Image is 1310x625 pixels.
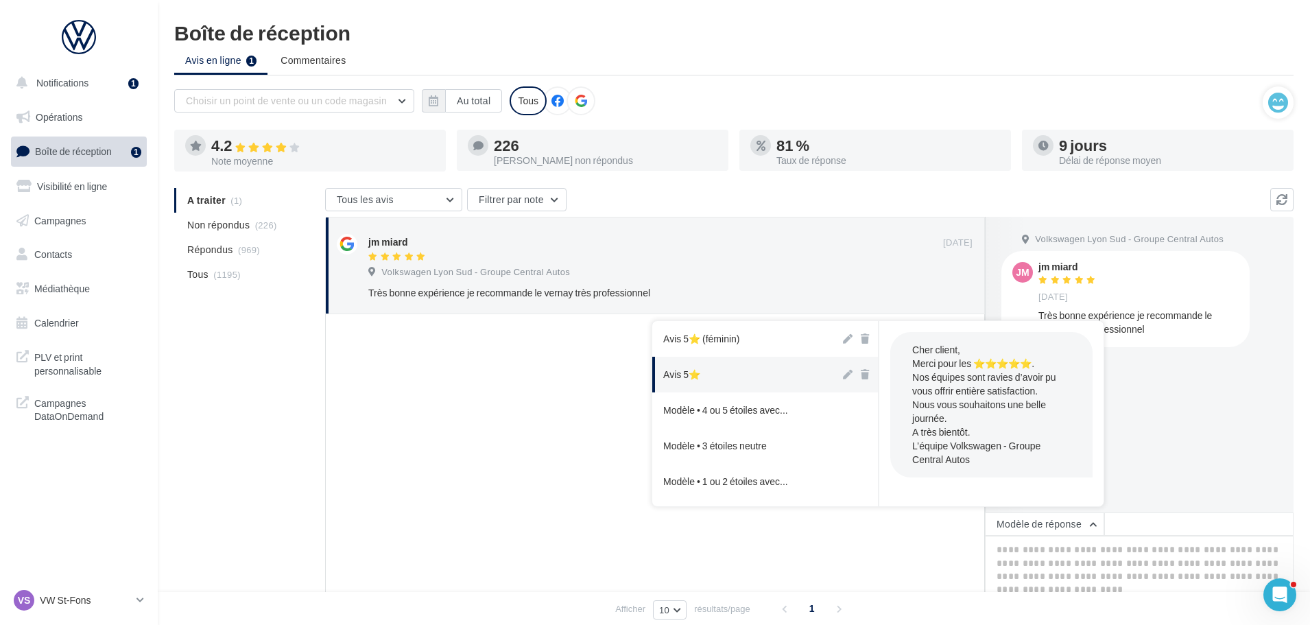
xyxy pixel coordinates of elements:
[652,428,840,464] button: Modèle • 3 étoiles neutre
[1059,156,1283,165] div: Délai de réponse moyen
[18,593,31,607] span: VS
[694,602,750,615] span: résultats/page
[1038,309,1239,336] div: Très bonne expérience je recommande le vernay très professionnel
[34,348,141,377] span: PLV et print personnalisable
[8,103,150,132] a: Opérations
[8,388,150,429] a: Campagnes DataOnDemand
[8,207,150,235] a: Campagnes
[34,214,86,226] span: Campagnes
[1059,138,1283,153] div: 9 jours
[652,321,840,357] button: Avis 5⭐ (féminin)
[131,147,141,158] div: 1
[494,156,717,165] div: [PERSON_NAME] non répondus
[34,394,141,423] span: Campagnes DataOnDemand
[325,188,462,211] button: Tous les avis
[663,439,767,453] div: Modèle • 3 étoiles neutre
[652,464,840,499] button: Modèle • 1 ou 2 étoiles avec...
[281,54,346,67] span: Commentaires
[34,248,72,260] span: Contacts
[663,332,739,346] div: Avis 5⭐ (féminin)
[663,475,788,488] span: Modèle • 1 ou 2 étoiles avec...
[510,86,547,115] div: Tous
[174,89,414,113] button: Choisir un point de vente ou un code magasin
[255,220,277,231] span: (226)
[1016,266,1029,279] span: jm
[211,156,435,166] div: Note moyenne
[652,357,840,392] button: Avis 5⭐
[652,392,840,428] button: Modèle • 4 ou 5 étoiles avec...
[615,602,645,615] span: Afficher
[381,266,570,279] span: Volkswagen Lyon Sud - Groupe Central Autos
[985,512,1104,536] button: Modèle de réponse
[8,309,150,338] a: Calendrier
[663,368,700,381] div: Avis 5⭐
[943,237,973,249] span: [DATE]
[801,598,823,620] span: 1
[36,111,82,123] span: Opérations
[174,22,1294,43] div: Boîte de réception
[128,78,139,89] div: 1
[11,587,147,613] a: VS VW St-Fons
[1263,578,1296,611] iframe: Intercom live chat
[40,593,131,607] p: VW St-Fons
[776,138,1000,153] div: 81 %
[653,600,687,620] button: 10
[368,235,407,249] div: jm miard
[467,188,567,211] button: Filtrer par note
[1038,262,1099,272] div: jm miard
[494,138,717,153] div: 226
[337,193,394,205] span: Tous les avis
[187,243,233,257] span: Répondus
[912,344,1056,465] span: Cher client, Merci pour les ⭐⭐⭐⭐⭐. Nos équipes sont ravies d’avoir pu vous offrir entière satisfa...
[8,274,150,303] a: Médiathèque
[34,317,79,329] span: Calendrier
[35,145,112,157] span: Boîte de réception
[445,89,502,113] button: Au total
[213,269,241,280] span: (1195)
[422,89,502,113] button: Au total
[37,180,107,192] span: Visibilité en ligne
[238,244,260,255] span: (969)
[211,138,435,154] div: 4.2
[663,403,788,417] span: Modèle • 4 ou 5 étoiles avec...
[187,218,250,232] span: Non répondus
[1035,233,1224,246] span: Volkswagen Lyon Sud - Groupe Central Autos
[8,240,150,269] a: Contacts
[776,156,1000,165] div: Taux de réponse
[1038,291,1068,303] span: [DATE]
[8,137,150,166] a: Boîte de réception1
[8,69,144,97] button: Notifications 1
[8,342,150,383] a: PLV et print personnalisable
[8,172,150,201] a: Visibilité en ligne
[368,286,883,300] div: Très bonne expérience je recommande le vernay très professionnel
[34,283,90,294] span: Médiathèque
[36,77,88,89] span: Notifications
[187,268,209,281] span: Tous
[186,95,387,106] span: Choisir un point de vente ou un code magasin
[659,604,669,615] span: 10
